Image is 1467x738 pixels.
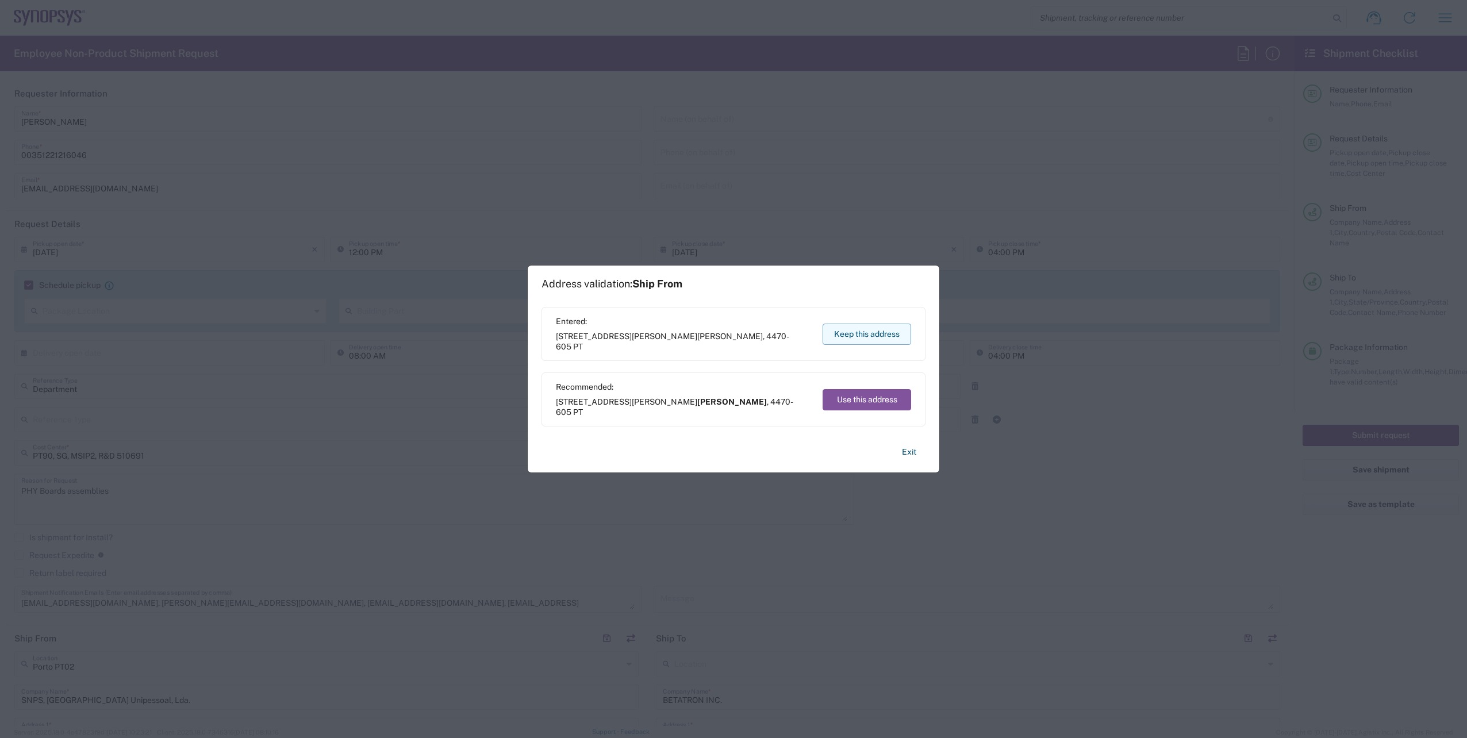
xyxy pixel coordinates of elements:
[556,316,812,326] span: Entered:
[542,278,682,290] h1: Address validation:
[697,332,763,341] span: [PERSON_NAME]
[823,389,911,410] button: Use this address
[556,382,812,392] span: Recommended:
[632,278,682,290] span: Ship From
[556,331,812,352] span: [STREET_ADDRESS][PERSON_NAME] ,
[556,397,812,417] span: [STREET_ADDRESS][PERSON_NAME] ,
[697,397,767,406] span: [PERSON_NAME]
[573,342,583,351] span: PT
[823,324,911,345] button: Keep this address
[573,408,583,417] span: PT
[893,442,925,462] button: Exit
